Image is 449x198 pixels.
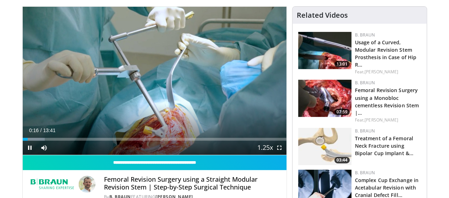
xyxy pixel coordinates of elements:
[258,141,272,155] button: Playback Rate
[298,128,351,165] a: 03:44
[355,135,414,157] a: Treatment of a Femoral Neck Fracture using Bipolar Cup Implant &…
[334,109,350,115] span: 07:59
[355,32,375,38] a: B. Braun
[298,128,351,165] img: dd541074-bb98-4b7d-853b-83c717806bb5.jpg.150x105_q85_crop-smart_upscale.jpg
[355,39,417,68] a: Usage of a Curved, Modular Revision Stem Prosthesis in Case of Hip R…
[272,141,286,155] button: Fullscreen
[355,69,421,75] div: Feat.
[37,141,51,155] button: Mute
[40,128,42,133] span: /
[355,170,375,176] a: B. Braun
[43,128,55,133] span: 13:41
[29,128,39,133] span: 0:16
[334,157,350,163] span: 03:44
[104,176,281,191] h4: Femoral Revision Surgery using a Straight Modular Revision Stem | Step-by-Step Surgical Technique
[355,117,421,123] div: Feat.
[365,117,398,123] a: [PERSON_NAME]
[355,80,375,86] a: B. Braun
[298,32,351,69] a: 13:01
[334,61,350,67] span: 13:01
[298,80,351,117] img: 97950487-ad54-47b6-9334-a8a64355b513.150x105_q85_crop-smart_upscale.jpg
[297,11,348,19] h4: Related Videos
[23,7,286,155] video-js: Video Player
[298,32,351,69] img: 3f0fddff-fdec-4e4b-bfed-b21d85259955.150x105_q85_crop-smart_upscale.jpg
[28,176,76,193] img: B. Braun
[298,80,351,117] a: 07:59
[78,176,95,193] img: Avatar
[23,138,286,141] div: Progress Bar
[365,69,398,75] a: [PERSON_NAME]
[23,141,37,155] button: Pause
[355,128,375,134] a: B. Braun
[355,87,419,116] a: Femoral Revision Surgery using a Monobloc cementless Revision Stem |…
